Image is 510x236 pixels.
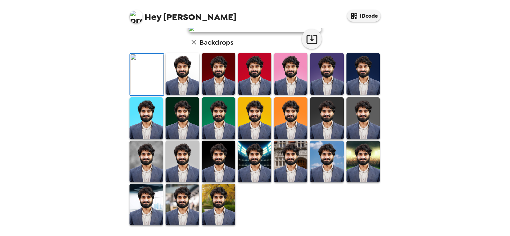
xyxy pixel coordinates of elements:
[130,10,143,23] img: profile pic
[200,37,233,48] h6: Backdrops
[130,7,236,22] span: [PERSON_NAME]
[130,54,164,95] img: Original
[188,25,322,32] img: user
[145,11,161,23] span: Hey
[347,10,380,22] button: IDcode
